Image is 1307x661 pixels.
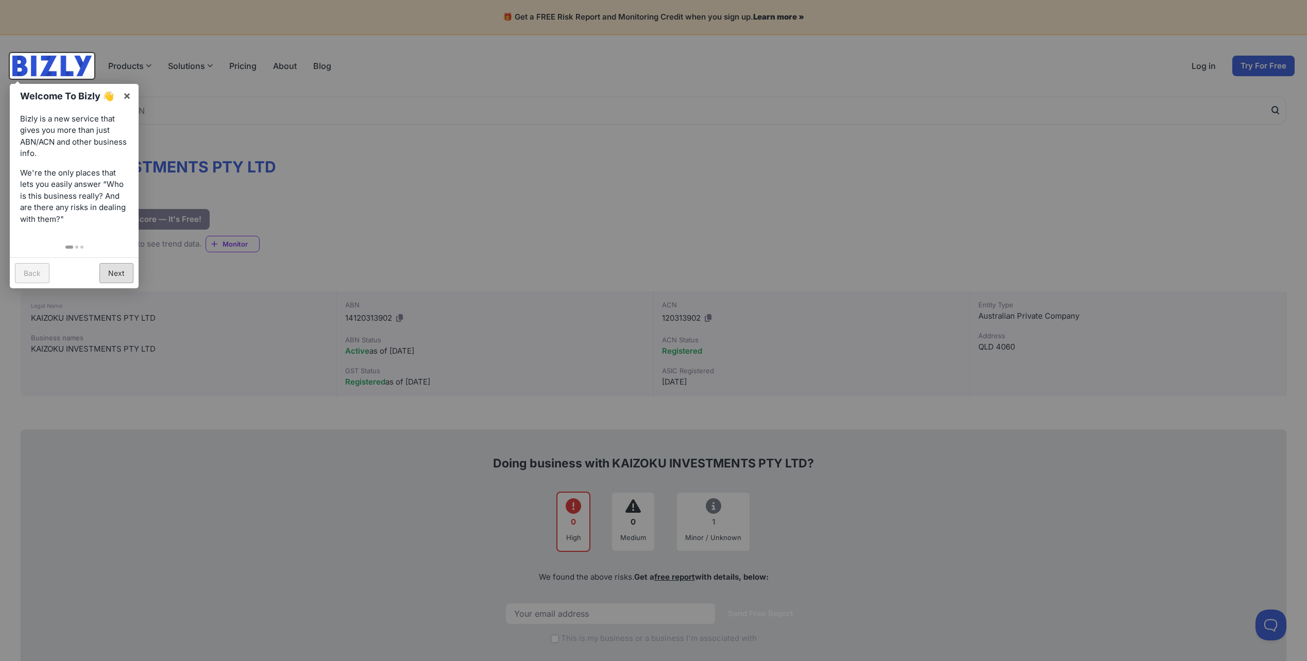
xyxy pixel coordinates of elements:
a: Next [99,263,133,283]
p: We're the only places that lets you easily answer “Who is this business really? And are there any... [20,167,128,225]
h1: Welcome To Bizly 👋 [20,89,117,103]
a: Back [15,263,49,283]
p: Bizly is a new service that gives you more than just ABN/ACN and other business info. [20,113,128,160]
a: × [115,84,139,107]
